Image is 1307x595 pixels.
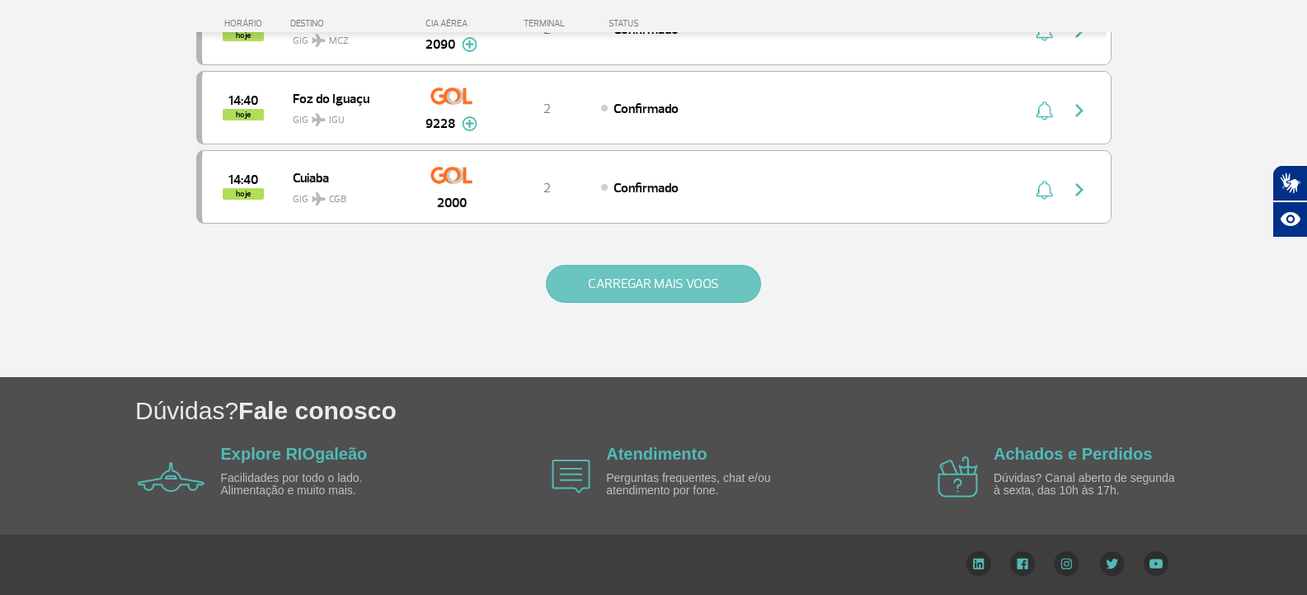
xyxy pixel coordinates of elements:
img: Facebook [1010,551,1035,576]
span: IGU [329,113,345,128]
div: CIA AÉREA [411,18,493,29]
span: Cuiaba [293,167,398,188]
span: Confirmado [614,101,679,117]
span: Confirmado [614,180,679,196]
img: YouTube [1144,551,1168,576]
span: hoje [223,109,264,120]
a: Achados e Perdidos [994,445,1152,463]
span: Fale conosco [238,397,397,424]
div: Plugin de acessibilidade da Hand Talk. [1272,165,1307,238]
p: Dúvidas? Canal aberto de segunda à sexta, das 10h às 17h. [994,472,1183,498]
img: airplane icon [938,456,978,498]
a: Atendimento [606,445,707,463]
img: Twitter [1099,551,1125,576]
img: mais-info-painel-voo.svg [462,116,477,131]
a: Explore RIOgaleão [221,445,368,463]
span: MCZ [329,34,349,49]
div: TERMINAL [493,18,600,29]
img: seta-direita-painel-voo.svg [1070,101,1089,120]
button: Abrir recursos assistivos. [1272,201,1307,238]
span: 2 [543,180,551,196]
span: GIG [293,104,398,128]
span: 2000 [437,193,467,213]
img: airplane icon [552,460,590,493]
div: DESTINO [290,18,411,29]
img: seta-direita-painel-voo.svg [1070,180,1089,200]
img: destiny_airplane.svg [312,113,326,126]
span: CGB [329,192,346,207]
button: Abrir tradutor de língua de sinais. [1272,165,1307,201]
span: GIG [293,183,398,207]
img: airplane icon [138,462,205,492]
h1: Dúvidas? [135,394,1307,427]
p: Facilidades por todo o lado. Alimentação e muito mais. [221,472,411,498]
button: CARREGAR MAIS VOOS [546,265,761,303]
img: sino-painel-voo.svg [1036,101,1053,120]
div: STATUS [600,18,735,29]
div: HORÁRIO [201,18,291,29]
span: Foz do Iguaçu [293,87,398,109]
span: 2025-08-28 14:40:00 [228,174,258,186]
img: mais-info-painel-voo.svg [462,37,477,52]
img: sino-painel-voo.svg [1036,180,1053,200]
p: Perguntas frequentes, chat e/ou atendimento por fone. [606,472,796,498]
img: LinkedIn [966,551,991,576]
span: 2025-08-28 14:40:00 [228,95,258,106]
span: 2 [543,101,551,117]
span: 9228 [425,114,455,134]
span: 2090 [425,35,455,54]
img: Instagram [1054,551,1079,576]
img: destiny_airplane.svg [312,192,326,205]
img: destiny_airplane.svg [312,34,326,47]
span: hoje [223,188,264,200]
